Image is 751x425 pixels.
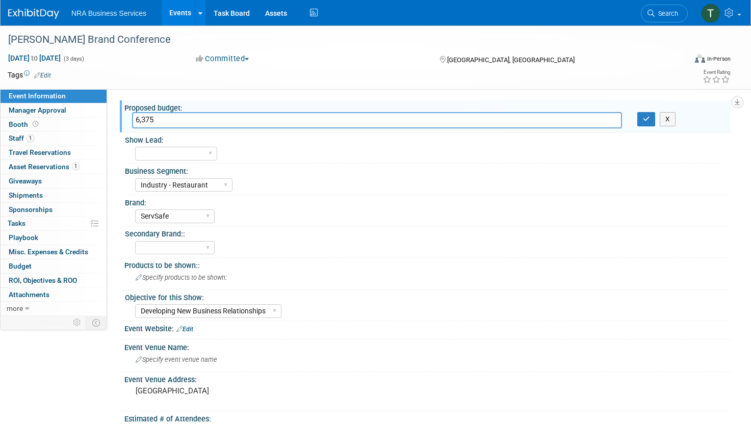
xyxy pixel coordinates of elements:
[136,356,217,363] span: Specify event venue name
[9,191,43,199] span: Shipments
[655,10,678,17] span: Search
[7,304,23,312] span: more
[9,290,49,299] span: Attachments
[8,54,61,63] span: [DATE] [DATE]
[695,55,705,63] img: Format-Inperson.png
[1,217,107,230] a: Tasks
[1,203,107,217] a: Sponsorships
[9,248,88,256] span: Misc. Expenses & Credits
[9,276,77,284] span: ROI, Objectives & ROO
[71,9,146,17] span: NRA Business Services
[124,372,731,385] div: Event Venue Address:
[124,340,731,353] div: Event Venue Name:
[8,70,51,80] td: Tags
[34,72,51,79] a: Edit
[660,112,676,126] button: X
[1,118,107,131] a: Booth
[641,5,688,22] a: Search
[8,9,59,19] img: ExhibitDay
[1,231,107,245] a: Playbook
[9,134,34,142] span: Staff
[1,288,107,302] a: Attachments
[125,164,726,176] div: Business Segment:
[72,163,80,170] span: 1
[1,89,107,103] a: Event Information
[30,54,39,62] span: to
[136,274,227,281] span: Specify products to be shown:
[8,219,25,227] span: Tasks
[1,245,107,259] a: Misc. Expenses & Credits
[1,131,107,145] a: Staff1
[86,316,107,329] td: Toggle Event Tabs
[623,53,731,68] div: Event Format
[1,103,107,117] a: Manager Approval
[1,259,107,273] a: Budget
[68,316,86,329] td: Personalize Event Tab Strip
[1,146,107,160] a: Travel Reservations
[31,120,40,128] span: Booth not reserved yet
[9,177,42,185] span: Giveaways
[125,195,726,208] div: Brand:
[447,56,575,64] span: [GEOGRAPHIC_DATA], [GEOGRAPHIC_DATA]
[1,189,107,202] a: Shipments
[703,70,730,75] div: Event Rating
[124,100,731,113] div: Proposed budget:
[9,262,32,270] span: Budget
[125,132,726,145] div: Show Lead:
[1,274,107,287] a: ROI, Objectives & ROO
[176,326,193,333] a: Edit
[1,302,107,315] a: more
[125,226,726,239] div: Secondary Brand::
[124,411,731,424] div: Estimated # of Attendees:
[9,148,71,156] span: Travel Reservations
[124,321,731,334] div: Event Website:
[192,54,253,64] button: Committed
[5,31,669,49] div: [PERSON_NAME] Brand Conference
[9,120,40,128] span: Booth
[1,174,107,188] a: Giveaways
[707,55,731,63] div: In-Person
[27,135,34,142] span: 1
[9,106,66,114] span: Manager Approval
[9,92,66,100] span: Event Information
[9,233,38,242] span: Playbook
[125,290,726,303] div: Objective for this Show:
[9,163,80,171] span: Asset Reservations
[701,4,720,23] img: Terry Gamal ElDin
[9,205,53,214] span: Sponsorships
[136,386,366,395] pre: [GEOGRAPHIC_DATA]
[63,56,84,62] span: (3 days)
[124,258,731,271] div: Products to be shown::
[1,160,107,174] a: Asset Reservations1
